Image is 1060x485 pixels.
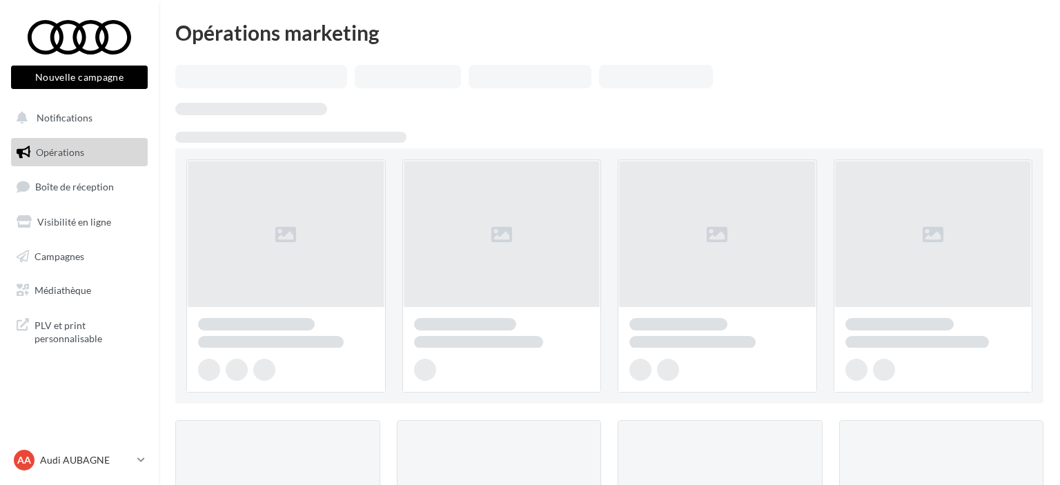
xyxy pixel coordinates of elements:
a: Opérations [8,138,150,167]
div: Opérations marketing [175,22,1043,43]
span: AA [17,453,31,467]
a: Visibilité en ligne [8,208,150,237]
p: Audi AUBAGNE [40,453,132,467]
span: Boîte de réception [35,181,114,192]
span: Visibilité en ligne [37,216,111,228]
button: Nouvelle campagne [11,66,148,89]
a: Campagnes [8,242,150,271]
a: Médiathèque [8,276,150,305]
span: Médiathèque [35,284,91,296]
span: Campagnes [35,250,84,261]
a: AA Audi AUBAGNE [11,447,148,473]
span: Notifications [37,112,92,123]
a: Boîte de réception [8,172,150,201]
span: PLV et print personnalisable [35,316,142,346]
span: Opérations [36,146,84,158]
a: PLV et print personnalisable [8,310,150,351]
button: Notifications [8,103,145,132]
